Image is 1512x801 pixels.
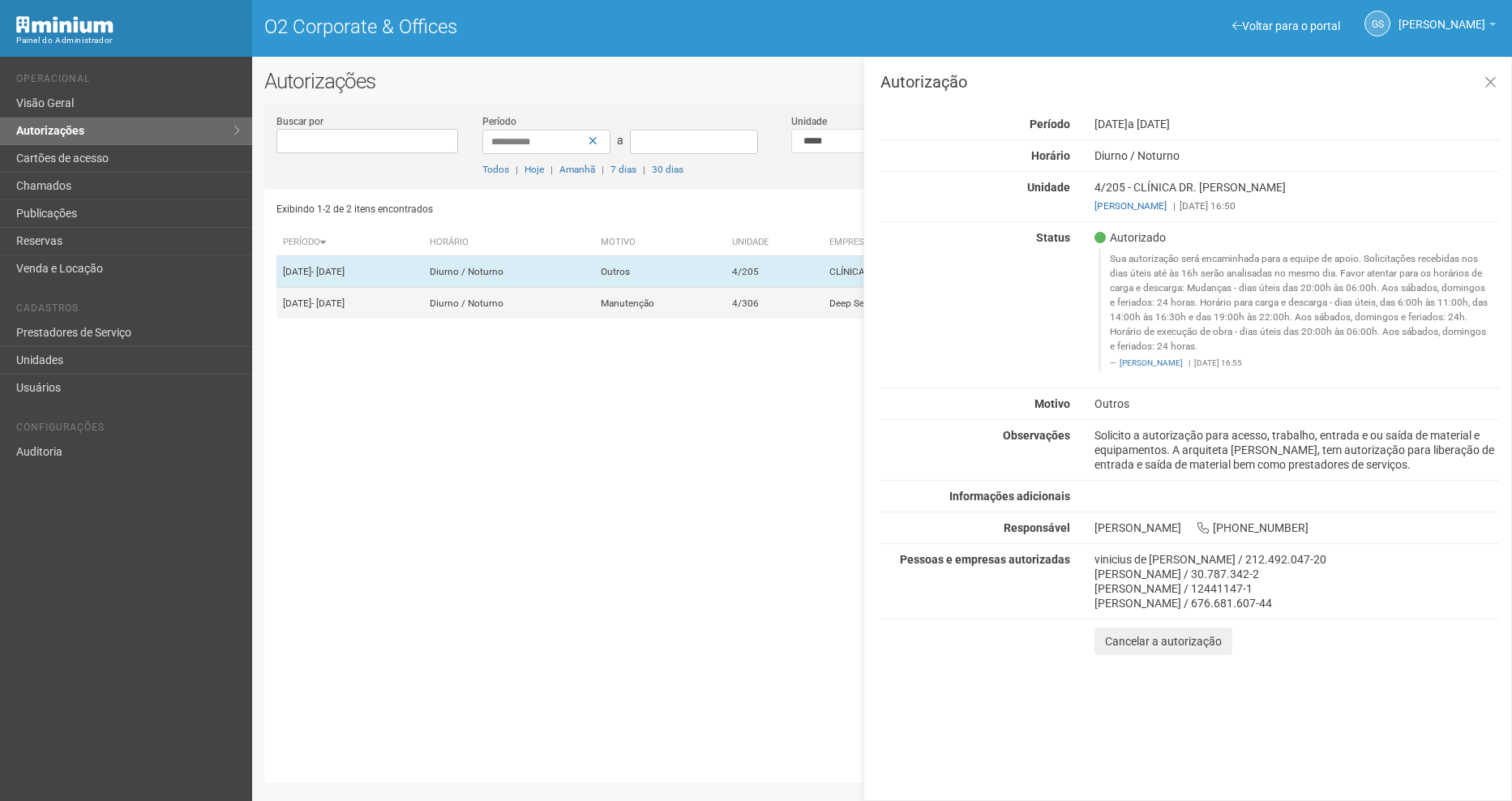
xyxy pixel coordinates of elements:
[550,164,553,175] span: |
[311,266,345,277] span: - [DATE]
[900,553,1070,566] strong: Pessoas e empresas autorizadas
[16,422,240,439] li: Configurações
[559,164,595,175] a: Amanhã
[594,288,726,319] td: Manutenção
[1082,396,1511,411] div: Outros
[482,114,516,129] label: Período
[16,73,240,90] li: Operacional
[823,229,1099,256] th: Empresa
[1030,118,1070,131] strong: Período
[1173,200,1176,212] span: |
[1082,180,1511,213] div: 4/205 - CLÍNICA DR. [PERSON_NAME]
[1082,520,1511,535] div: [PERSON_NAME] [PHONE_NUMBER]
[516,164,518,175] span: |
[525,164,544,175] a: Hoje
[602,164,604,175] span: |
[276,229,423,256] th: Período
[1036,231,1070,244] strong: Status
[594,256,726,288] td: Outros
[1031,149,1070,162] strong: Horário
[726,256,823,288] td: 4/205
[726,288,823,319] td: 4/306
[1189,358,1190,367] span: |
[276,256,423,288] td: [DATE]
[610,164,636,175] a: 7 dias
[16,33,240,48] div: Painel do Administrador
[1094,628,1232,655] button: Cancelar a autorização
[1082,148,1511,163] div: Diurno / Noturno
[1027,181,1070,194] strong: Unidade
[594,229,726,256] th: Motivo
[311,298,345,309] span: - [DATE]
[652,164,683,175] a: 30 dias
[617,134,623,147] span: a
[643,164,645,175] span: |
[823,256,1099,288] td: CLÍNICA DR. [PERSON_NAME]
[1082,428,1511,472] div: Solicito a autorização para acesso, trabalho, entrada e ou saída de material e equipamentos. A ar...
[1099,249,1499,371] blockquote: Sua autorização será encaminhada para a equipe de apoio. Solicitações recebidas nos dias úteis at...
[1034,397,1070,410] strong: Motivo
[1128,118,1170,131] span: a [DATE]
[423,256,594,288] td: Diurno / Noturno
[276,288,423,319] td: [DATE]
[1110,358,1490,369] footer: [DATE] 16:55
[726,229,823,256] th: Unidade
[1082,117,1511,131] div: [DATE]
[1094,230,1166,245] span: Autorizado
[1232,19,1340,32] a: Voltar para o portal
[264,69,1500,93] h2: Autorizações
[880,74,1499,90] h3: Autorização
[791,114,827,129] label: Unidade
[949,490,1070,503] strong: Informações adicionais
[1398,2,1485,31] span: Gabriela Souza
[423,229,594,256] th: Horário
[823,288,1099,319] td: Deep Seed Solutions
[1003,429,1070,442] strong: Observações
[1094,199,1499,213] div: [DATE] 16:50
[276,197,878,221] div: Exibindo 1-2 de 2 itens encontrados
[482,164,509,175] a: Todos
[1094,552,1499,567] div: vinicius de [PERSON_NAME] / 212.492.047-20
[1120,358,1183,367] a: [PERSON_NAME]
[1094,567,1499,581] div: [PERSON_NAME] / 30.787.342-2
[1094,200,1167,212] a: [PERSON_NAME]
[423,288,594,319] td: Diurno / Noturno
[1364,11,1390,36] a: GS
[16,302,240,319] li: Cadastros
[1094,596,1499,610] div: [PERSON_NAME] / 676.681.607-44
[1094,581,1499,596] div: [PERSON_NAME] / 12441147-1
[264,16,870,37] h1: O2 Corporate & Offices
[16,16,114,33] img: Minium
[276,114,323,129] label: Buscar por
[1004,521,1070,534] strong: Responsável
[1398,20,1496,33] a: [PERSON_NAME]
